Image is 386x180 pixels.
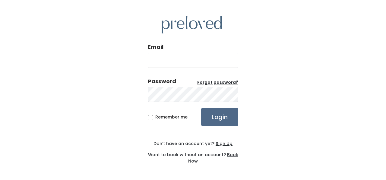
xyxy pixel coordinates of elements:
img: preloved logo [162,16,222,33]
span: Remember me [155,114,188,120]
u: Forgot password? [197,80,238,85]
a: Sign Up [214,141,233,147]
div: Password [148,77,176,85]
div: Don't have an account yet? [148,141,238,147]
a: Forgot password? [197,80,238,86]
div: Want to book without an account? [148,147,238,164]
input: Login [201,108,238,126]
u: Sign Up [216,141,233,147]
label: Email [148,43,163,51]
a: Book Now [188,152,238,164]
